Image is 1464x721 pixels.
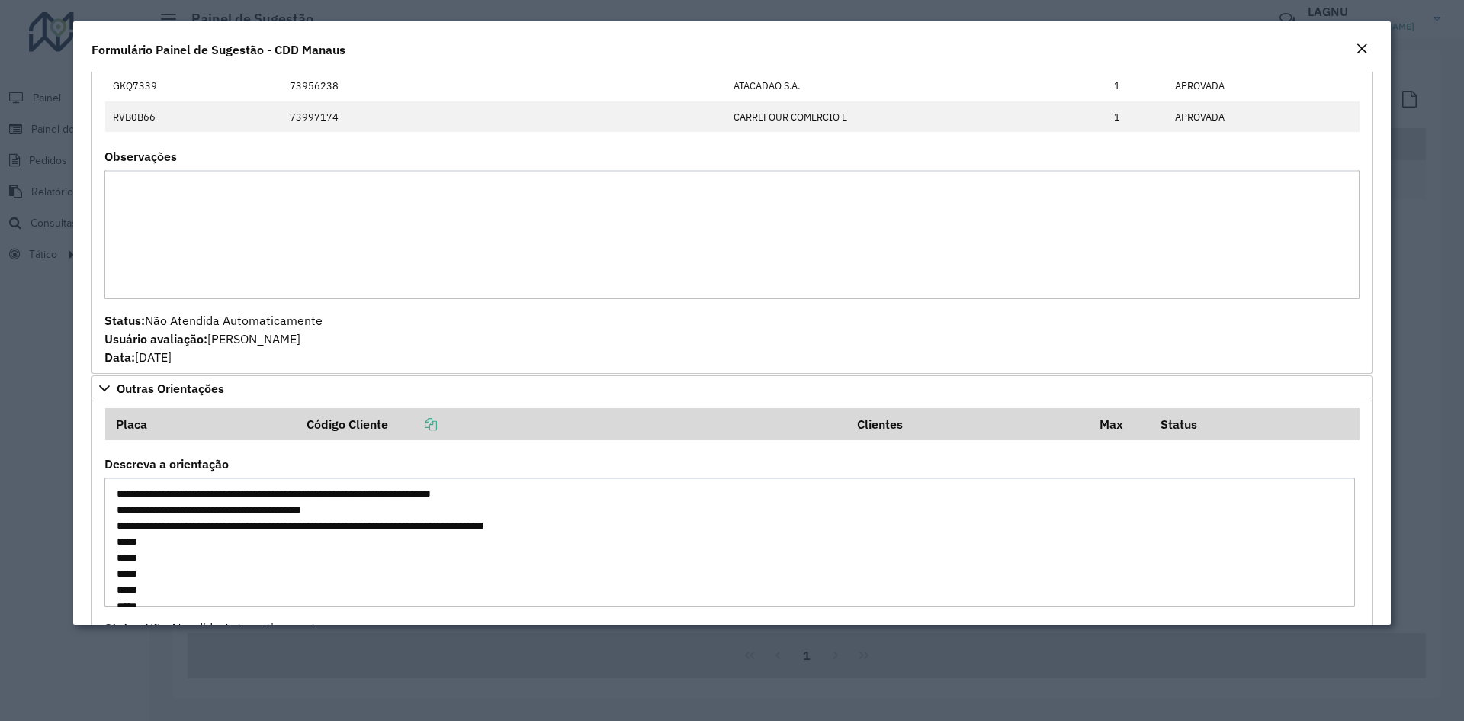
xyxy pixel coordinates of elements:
[91,40,345,59] h4: Formulário Painel de Sugestão - CDD Manaus
[1351,40,1372,60] button: Close
[104,313,145,328] strong: Status:
[1090,408,1151,440] th: Max
[725,101,1106,132] td: CARREFOUR COMERCIO E
[1356,43,1368,55] em: Fechar
[846,408,1089,440] th: Clientes
[296,408,846,440] th: Código Cliente
[104,147,177,166] label: Observações
[1151,408,1360,440] th: Status
[104,313,323,365] span: Não Atendida Automaticamente [PERSON_NAME] [DATE]
[104,620,145,636] strong: Status:
[104,455,229,473] label: Descreva a orientação
[281,101,725,132] td: 73997174
[117,382,224,394] span: Outras Orientações
[105,101,282,132] td: RVB0B66
[1167,101,1359,132] td: APROVADA
[91,375,1372,401] a: Outras Orientações
[725,71,1106,101] td: ATACADAO S.A.
[281,71,725,101] td: 73956238
[91,401,1372,682] div: Outras Orientações
[388,417,437,432] a: Copiar
[1167,71,1359,101] td: APROVADA
[1106,101,1167,132] td: 1
[104,331,207,346] strong: Usuário avaliação:
[104,349,135,365] strong: Data:
[1106,71,1167,101] td: 1
[105,71,282,101] td: GKQ7339
[105,408,297,440] th: Placa
[104,620,323,672] span: Não Atendida Automaticamente [PERSON_NAME] [DATE]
